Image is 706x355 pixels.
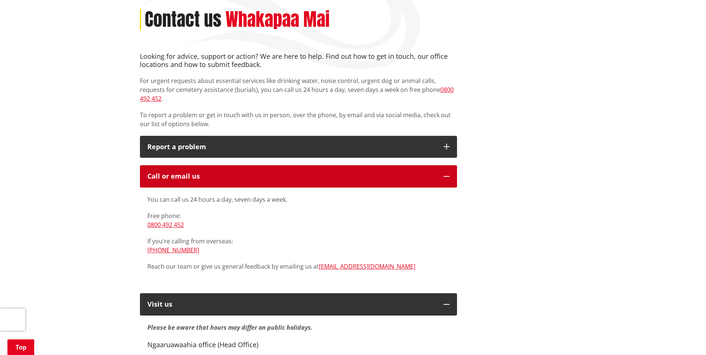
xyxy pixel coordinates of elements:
[672,324,699,351] iframe: Messenger Launcher
[147,301,436,308] p: Visit us
[147,246,199,254] a: [PHONE_NUMBER]
[7,339,34,355] a: Top
[147,143,436,151] p: Report a problem
[147,341,450,349] h4: Ngaaruawaahia office (Head Office)
[147,195,450,204] p: You can call us 24 hours a day, seven days a week.
[140,136,457,158] button: Report a problem
[147,323,313,340] strong: Please be aware that hours may differ on public holidays.
[140,52,457,68] h4: Looking for advice, support or action? We are here to help. Find out how to get in touch, our off...
[145,9,221,31] h1: Contact us
[226,9,330,31] h2: Whakapaa Mai
[147,221,184,229] a: 0800 492 452
[140,165,457,188] button: Call or email us
[140,293,457,316] button: Visit us
[319,262,415,271] a: [EMAIL_ADDRESS][DOMAIN_NAME]
[147,173,436,180] div: Call or email us
[147,262,450,271] p: Reach our team or give us general feedback by emailing us at
[140,111,457,128] p: To report a problem or get in touch with us in person, over the phone, by email and via social me...
[147,237,450,255] p: If you're calling from overseas:
[140,76,457,103] p: For urgent requests about essential services like drinking water, noise control, urgent dog or an...
[147,211,450,229] p: Free phone:
[140,86,454,103] a: 0800 492 452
